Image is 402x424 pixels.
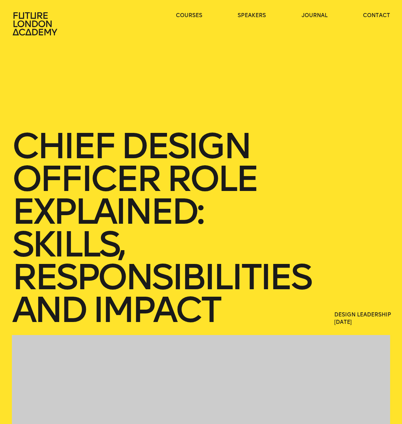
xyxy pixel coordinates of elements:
h1: Chief Design Officer Role Explained: Skills, Responsibilities and Impact [12,130,311,326]
a: speakers [238,12,266,19]
a: Design Leadership [334,312,391,318]
a: contact [363,12,390,19]
a: courses [176,12,202,19]
a: journal [302,12,328,19]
